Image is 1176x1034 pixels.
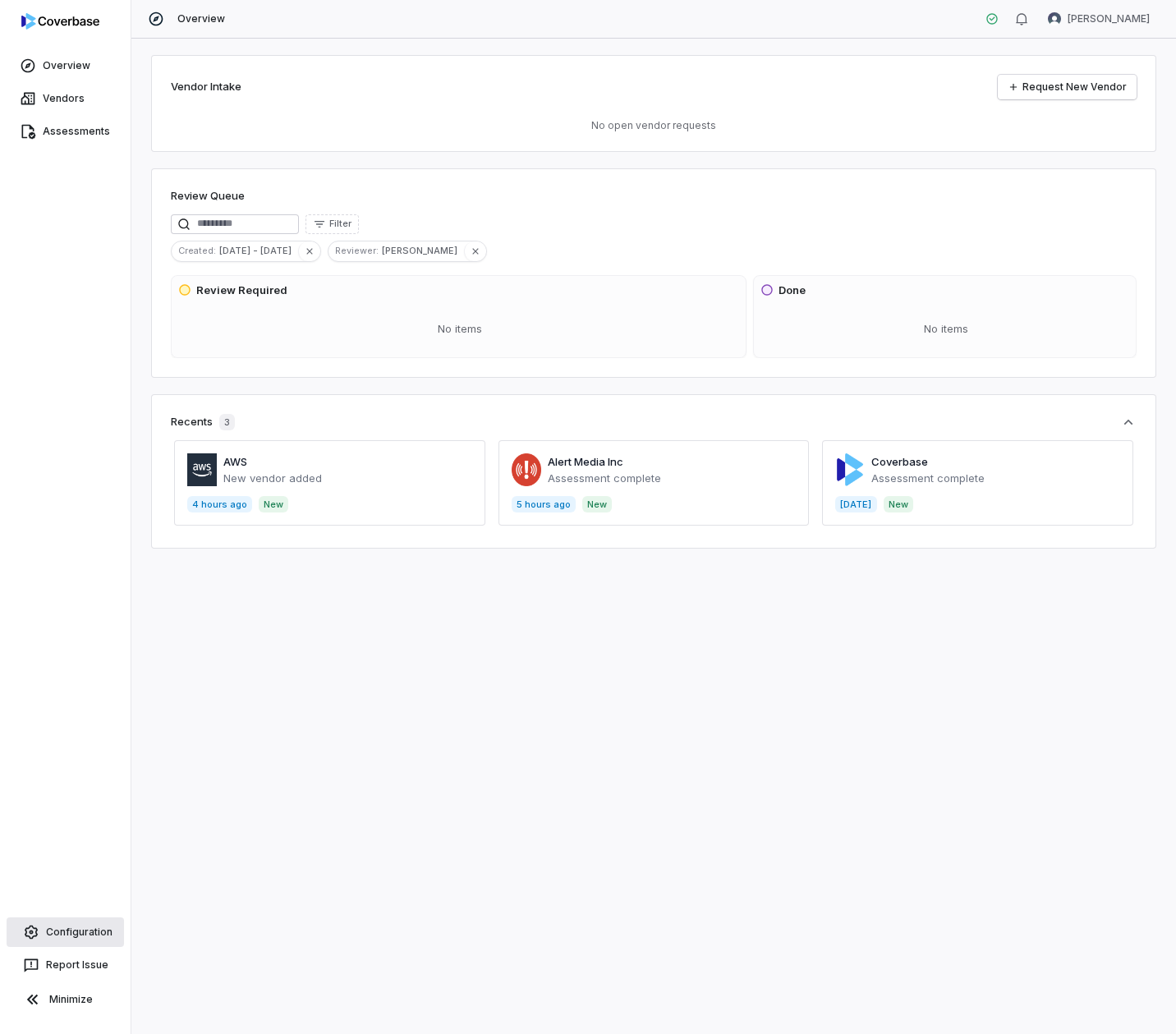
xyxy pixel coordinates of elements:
h2: Vendor Intake [171,79,241,95]
span: Vendors [43,92,85,105]
a: Configuration [7,917,124,947]
a: Alert Media Inc [548,455,623,468]
span: Minimize [49,993,93,1006]
span: 3 [219,414,235,430]
span: [PERSON_NAME] [1068,12,1150,25]
span: Configuration [46,926,113,939]
span: Overview [177,12,225,25]
span: [DATE] - [DATE] [219,243,298,258]
p: No open vendor requests [171,119,1137,132]
a: AWS [223,455,247,468]
div: No items [178,308,742,351]
div: No items [760,308,1132,351]
span: Reviewer : [328,243,382,258]
span: Filter [329,218,351,230]
button: Filter [305,214,359,234]
button: Recents3 [171,414,1137,430]
span: [PERSON_NAME] [382,243,464,258]
a: Vendors [3,84,127,113]
span: Report Issue [46,958,108,972]
img: Laura Crepeau avatar [1048,12,1061,25]
a: Coverbase [871,455,928,468]
a: Overview [3,51,127,80]
span: Assessments [43,125,110,138]
a: Request New Vendor [998,75,1137,99]
a: Assessments [3,117,127,146]
span: Created : [172,243,219,258]
h1: Review Queue [171,188,245,205]
h3: Review Required [196,283,287,299]
button: Report Issue [7,950,124,980]
h3: Done [779,283,806,299]
button: Minimize [7,983,124,1016]
div: Recents [171,414,235,430]
button: Laura Crepeau avatar[PERSON_NAME] [1038,7,1160,31]
img: logo-D7KZi-bG.svg [21,13,99,30]
span: Overview [43,59,90,72]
